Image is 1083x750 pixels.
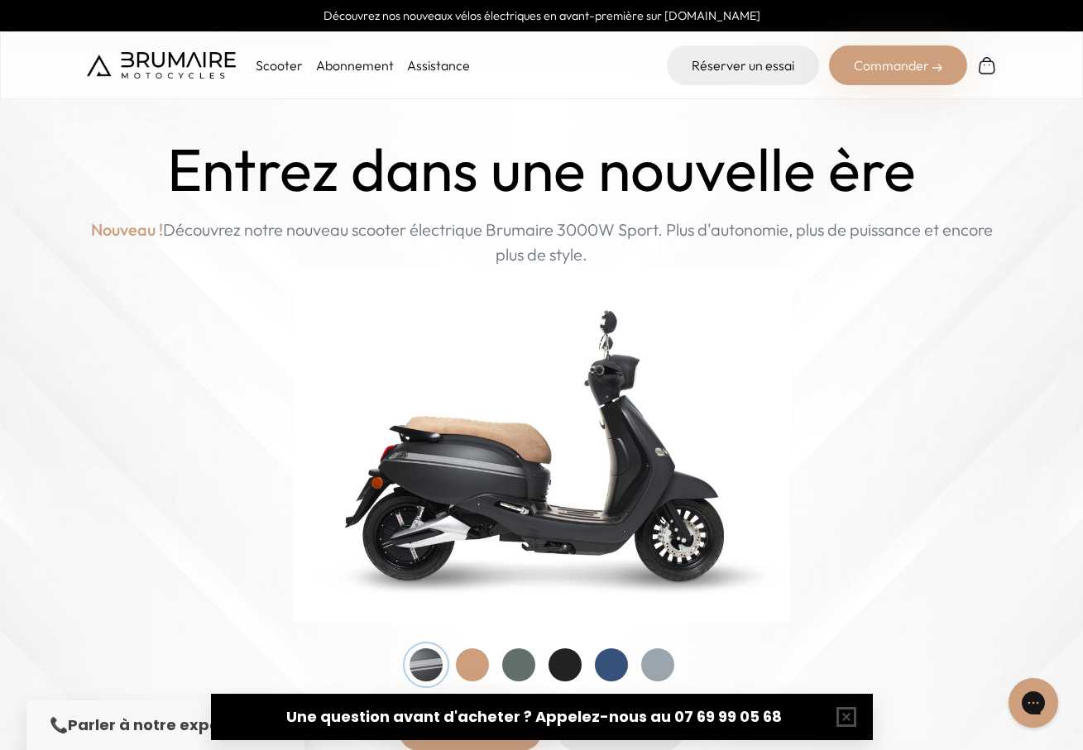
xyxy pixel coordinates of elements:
iframe: Gorgias live chat messenger [1000,672,1066,733]
p: Découvrez notre nouveau scooter électrique Brumaire 3000W Sport. Plus d'autonomie, plus de puissa... [87,217,997,267]
div: Commander [829,45,967,85]
img: Panier [977,55,997,75]
p: Scooter [256,55,303,75]
a: Réserver un essai [667,45,819,85]
h1: Entrez dans une nouvelle ère [167,136,916,204]
span: Nouveau ! [91,217,163,242]
a: Assistance [407,57,470,74]
img: Brumaire Motocycles [87,52,236,79]
a: Abonnement [316,57,394,74]
img: right-arrow-2.png [932,63,942,73]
